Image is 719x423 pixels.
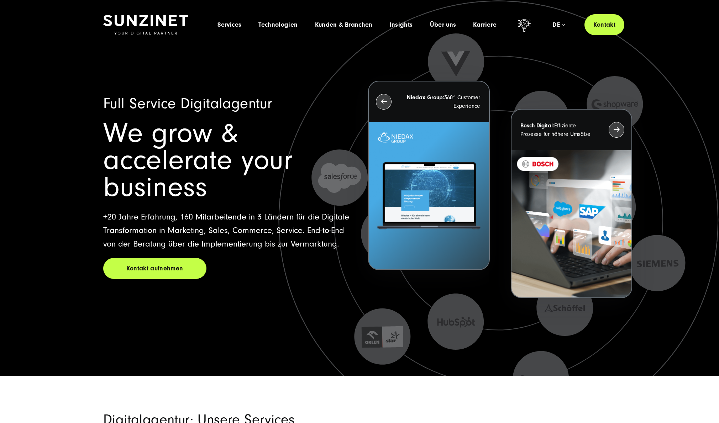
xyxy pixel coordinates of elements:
[103,258,206,279] a: Kontakt aufnehmen
[584,14,624,35] a: Kontakt
[430,21,456,28] a: Über uns
[315,21,373,28] a: Kunden & Branchen
[103,95,272,112] span: Full Service Digitalagentur
[404,93,480,110] p: 360° Customer Experience
[369,122,489,270] img: Letztes Projekt von Niedax. Ein Laptop auf dem die Niedax Website geöffnet ist, auf blauem Hinter...
[258,21,298,28] a: Technologien
[103,210,351,251] p: +20 Jahre Erfahrung, 160 Mitarbeitende in 3 Ländern für die Digitale Transformation in Marketing,...
[473,21,497,28] a: Karriere
[103,120,351,201] h1: We grow & accelerate your business
[511,109,632,298] button: Bosch Digital:Effiziente Prozesse für höhere Umsätze BOSCH - Kundeprojekt - Digital Transformatio...
[390,21,413,28] a: Insights
[217,21,241,28] a: Services
[407,94,444,101] strong: Niedax Group:
[520,121,596,138] p: Effiziente Prozesse für höhere Umsätze
[520,122,554,129] strong: Bosch Digital:
[552,21,565,28] div: de
[103,15,188,35] img: SUNZINET Full Service Digital Agentur
[511,150,631,298] img: BOSCH - Kundeprojekt - Digital Transformation Agentur SUNZINET
[368,81,489,270] button: Niedax Group:360° Customer Experience Letztes Projekt von Niedax. Ein Laptop auf dem die Niedax W...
